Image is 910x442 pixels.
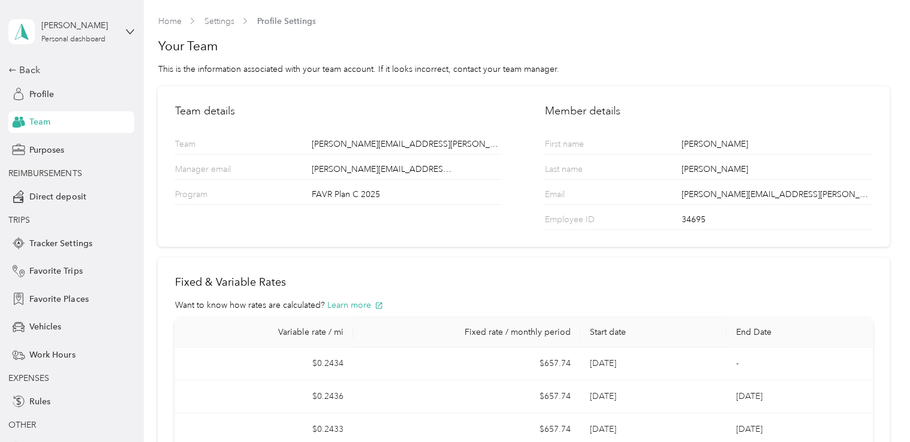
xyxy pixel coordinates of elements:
[204,16,234,26] a: Settings
[29,116,50,128] span: Team
[158,16,181,26] a: Home
[29,88,54,101] span: Profile
[544,163,637,179] p: Last name
[174,188,267,204] p: Program
[311,138,502,154] div: [PERSON_NAME][EMAIL_ADDRESS][PERSON_NAME][DOMAIN_NAME]
[29,237,92,250] span: Tracker Settings
[727,380,873,413] td: [DATE]
[29,144,64,156] span: Purposes
[544,103,872,119] h2: Member details
[544,138,637,154] p: First name
[681,213,872,229] div: 34695
[353,347,580,380] td: $657.74
[174,138,267,154] p: Team
[580,380,727,413] td: [DATE]
[727,317,873,347] th: End Date
[327,299,383,311] button: Learn more
[29,293,88,305] span: Favorite Places
[174,380,353,413] td: $0.2436
[158,63,889,75] div: This is the information associated with your team account. If it looks incorrect, contact your te...
[29,320,61,333] span: Vehicles
[8,373,49,383] span: EXPENSES
[29,395,50,408] span: Rules
[29,190,86,203] span: Direct deposit
[174,317,353,347] th: Variable rate / mi
[544,213,637,229] p: Employee ID
[257,15,315,28] span: Profile Settings
[8,215,30,225] span: TRIPS
[41,36,106,43] div: Personal dashboard
[174,163,267,179] p: Manager email
[29,349,75,361] span: Work Hours
[681,163,872,179] div: [PERSON_NAME]
[29,265,82,277] span: Favorite Trips
[174,103,502,119] h2: Team details
[727,347,873,380] td: -
[41,19,116,32] div: [PERSON_NAME]
[544,188,637,204] p: Email
[174,274,872,290] h2: Fixed & Variable Rates
[681,188,872,204] div: [PERSON_NAME][EMAIL_ADDRESS][PERSON_NAME][DOMAIN_NAME]
[158,38,889,55] h1: Your Team
[681,138,872,154] div: [PERSON_NAME]
[8,420,36,430] span: OTHER
[8,168,82,178] span: REIMBURSEMENTS
[580,347,727,380] td: [DATE]
[580,317,727,347] th: Start date
[174,299,872,311] div: Want to know how rates are calculated?
[353,317,580,347] th: Fixed rate / monthly period
[353,380,580,413] td: $657.74
[311,188,502,204] div: FAVR Plan C 2025
[843,375,910,442] iframe: Everlance-gr Chat Button Frame
[174,347,353,380] td: $0.2434
[8,63,128,77] div: Back
[311,163,454,175] span: [PERSON_NAME][EMAIL_ADDRESS][PERSON_NAME][DOMAIN_NAME]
